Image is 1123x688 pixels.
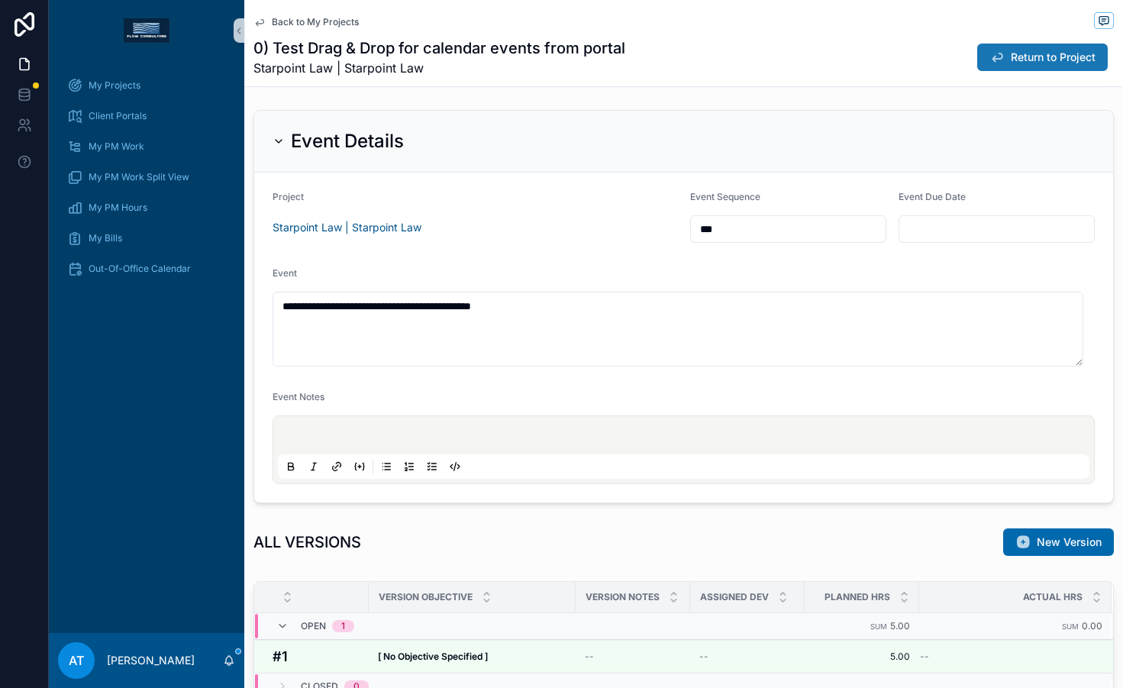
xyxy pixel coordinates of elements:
[890,620,910,631] span: 5.00
[690,191,760,202] span: Event Sequence
[253,37,625,59] h1: 0) Test Drag & Drop for calendar events from portal
[253,59,625,77] span: Starpoint Law | Starpoint Law
[58,255,235,283] a: Out-Of-Office Calendar
[1003,528,1114,556] button: New Version
[272,16,359,28] span: Back to My Projects
[1037,535,1102,550] span: New Version
[291,129,404,153] h2: Event Details
[89,232,122,244] span: My Bills
[825,591,890,603] span: Planned Hrs
[920,651,929,663] span: --
[89,110,147,122] span: Client Portals
[814,651,910,663] a: 5.00
[586,591,660,603] span: Version Notes
[699,651,708,663] span: --
[273,220,421,235] a: Starpoint Law | Starpoint Law
[89,202,147,214] span: My PM Hours
[1082,620,1102,631] span: 0.00
[58,163,235,191] a: My PM Work Split View
[124,18,169,43] img: App logo
[89,79,140,92] span: My Projects
[379,591,473,603] span: Version Objective
[273,391,324,402] span: Event Notes
[69,651,84,670] span: AT
[273,267,297,279] span: Event
[1011,50,1096,65] span: Return to Project
[585,651,594,663] span: --
[89,263,191,275] span: Out-Of-Office Calendar
[301,620,326,632] span: Open
[977,44,1108,71] button: Return to Project
[273,646,360,667] a: #1
[58,224,235,252] a: My Bills
[1023,591,1083,603] span: Actual Hrs
[253,531,361,553] h1: ALL VERSIONS
[699,651,795,663] a: --
[899,191,966,202] span: Event Due Date
[378,651,566,663] a: [ No Objective Specified ]
[58,133,235,160] a: My PM Work
[89,141,144,153] span: My PM Work
[870,622,887,631] small: Sum
[341,620,345,632] div: 1
[107,653,195,668] p: [PERSON_NAME]
[49,61,244,302] div: scrollable content
[58,102,235,130] a: Client Portals
[1062,622,1079,631] small: Sum
[585,651,681,663] a: --
[89,171,189,183] span: My PM Work Split View
[58,72,235,99] a: My Projects
[378,651,488,662] strong: [ No Objective Specified ]
[920,651,1093,663] a: --
[273,191,304,202] span: Project
[253,16,359,28] a: Back to My Projects
[58,194,235,221] a: My PM Hours
[700,591,769,603] span: Assigned Dev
